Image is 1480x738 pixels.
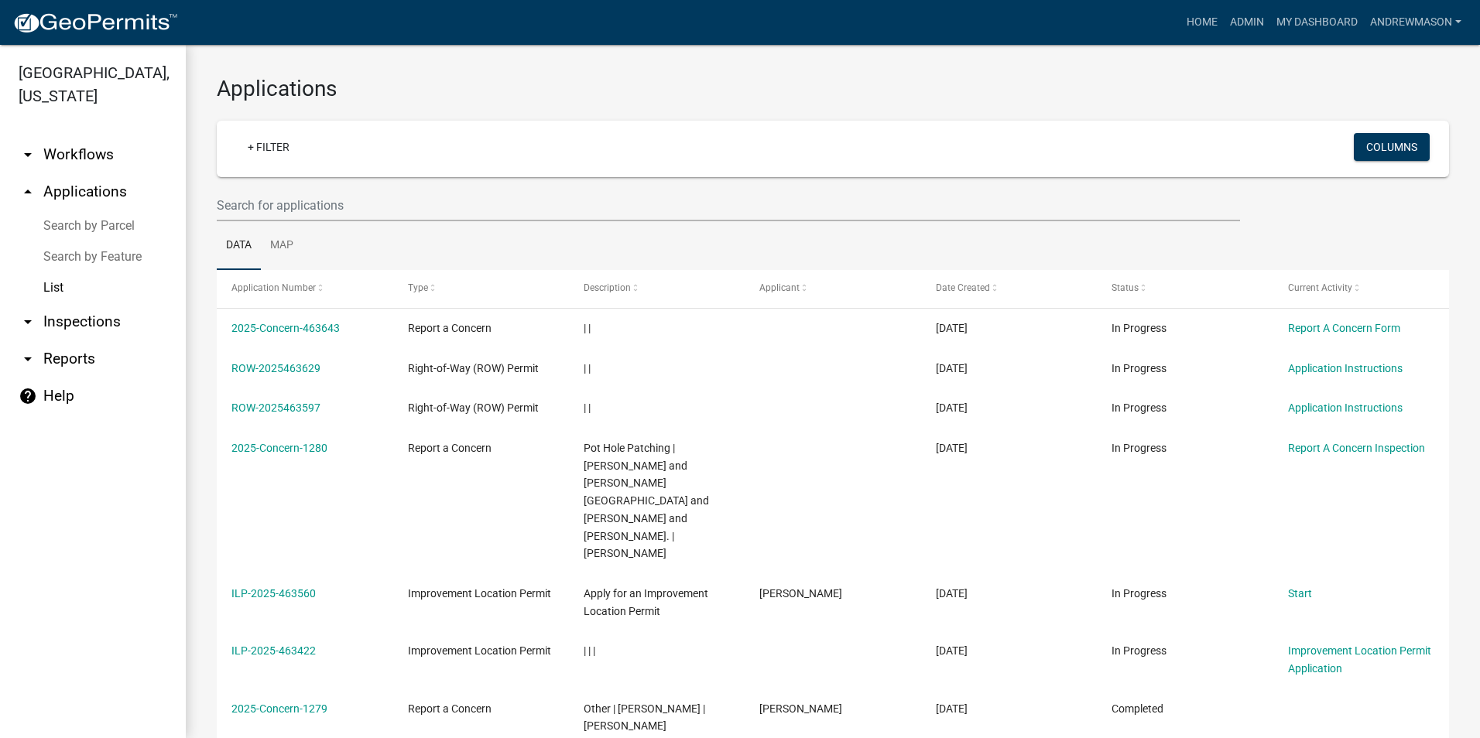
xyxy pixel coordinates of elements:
span: 08/13/2025 [936,587,968,600]
datatable-header-cell: Type [392,270,568,307]
a: 2025-Concern-1279 [231,702,327,715]
span: Current Activity [1288,282,1352,293]
a: 2025-Concern-1280 [231,442,327,454]
a: Home [1180,8,1224,37]
i: arrow_drop_down [19,350,37,368]
span: In Progress [1112,587,1167,600]
a: Map [261,221,303,271]
a: ILP-2025-463560 [231,587,316,600]
span: Apply for an Improvement Location Permit [584,587,708,617]
a: 2025-Concern-463643 [231,322,340,334]
span: 08/13/2025 [936,401,968,414]
span: In Progress [1112,362,1167,374]
a: Report A Concern Inspection [1288,442,1425,454]
span: Right-of-Way (ROW) Permit [408,401,539,414]
span: Applicant [759,282,800,293]
span: Charlie Wilson [759,702,842,715]
datatable-header-cell: Application Number [217,270,392,307]
span: 08/13/2025 [936,702,968,715]
span: Improvement Location Permit [408,644,551,657]
datatable-header-cell: Date Created [921,270,1097,307]
span: | | [584,362,591,374]
span: Completed [1112,702,1163,715]
a: Start [1288,587,1312,600]
i: arrow_drop_up [19,183,37,201]
a: ILP-2025-463422 [231,644,316,657]
span: Right-of-Way (ROW) Permit [408,362,539,374]
button: Columns [1354,133,1430,161]
datatable-header-cell: Applicant [745,270,920,307]
span: | | [584,401,591,414]
a: My Dashboard [1270,8,1364,37]
a: ROW-2025463597 [231,401,320,414]
span: 08/13/2025 [936,644,968,657]
span: Sheila Thiesing [759,587,842,600]
a: + Filter [235,133,302,161]
span: Description [584,282,631,293]
i: help [19,387,37,405]
span: | | [584,322,591,334]
i: arrow_drop_down [19,145,37,164]
span: 08/14/2025 [936,322,968,334]
datatable-header-cell: Current Activity [1273,270,1449,307]
span: 08/13/2025 [936,442,968,454]
a: Application Instructions [1288,401,1403,414]
span: Report a Concern [408,322,492,334]
input: Search for applications [217,190,1240,221]
span: In Progress [1112,644,1167,657]
span: Application Number [231,282,316,293]
span: Type [408,282,428,293]
span: 08/14/2025 [936,362,968,374]
span: Report a Concern [408,702,492,715]
datatable-header-cell: Description [569,270,745,307]
i: arrow_drop_down [19,313,37,331]
a: Application Instructions [1288,362,1403,374]
span: In Progress [1112,322,1167,334]
span: Pot Hole Patching | Shady lane and Morgan Street and Shady lane and Kristi lane. | Michael Tedrow [584,442,709,560]
span: In Progress [1112,442,1167,454]
span: In Progress [1112,401,1167,414]
a: Admin [1224,8,1270,37]
a: AndrewMason [1364,8,1468,37]
span: | | | [584,644,595,657]
span: Status [1112,282,1139,293]
a: Improvement Location Permit Application [1288,644,1431,675]
a: ROW-2025463629 [231,362,320,374]
h3: Applications [217,76,1449,102]
span: Report a Concern [408,442,492,454]
a: Report A Concern Form [1288,322,1400,334]
datatable-header-cell: Status [1097,270,1273,307]
span: Improvement Location Permit [408,587,551,600]
span: Other | Bingham Rd | Matthew Perkins [584,702,705,733]
a: Data [217,221,261,271]
span: Date Created [936,282,990,293]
